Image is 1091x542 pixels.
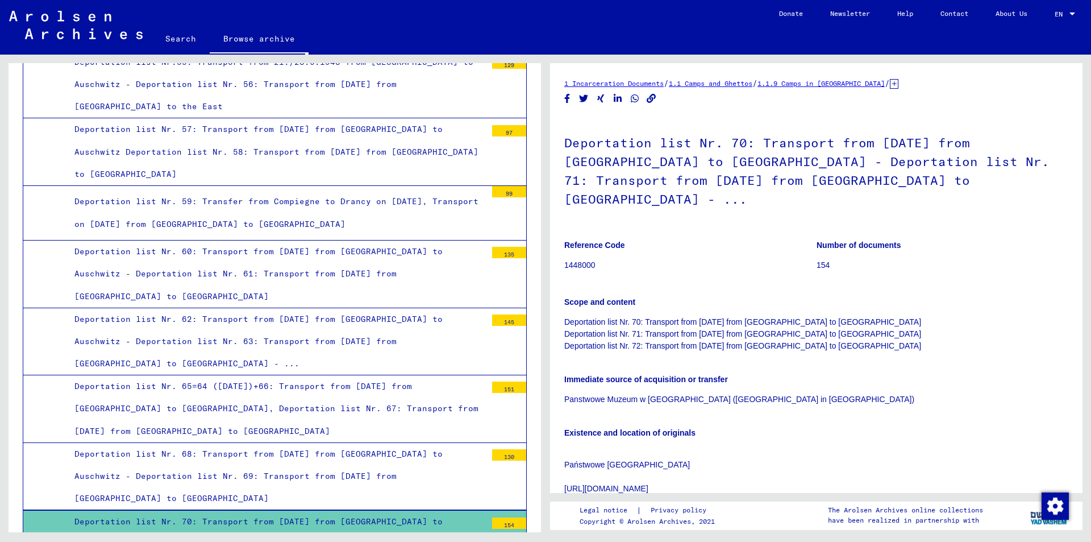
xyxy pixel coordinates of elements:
[629,92,641,106] button: Share on WhatsApp
[492,382,526,393] div: 151
[664,78,669,88] span: /
[669,79,752,88] a: 1.1 Camps and Ghettos
[646,92,657,106] button: Copy link
[66,443,486,510] div: Deportation list Nr. 68: Transport from [DATE] from [GEOGRAPHIC_DATA] to Auschwitz - Deportation ...
[564,394,1068,406] p: Panstwowe Muzeum w [GEOGRAPHIC_DATA] ([GEOGRAPHIC_DATA] in [GEOGRAPHIC_DATA])
[492,315,526,326] div: 145
[210,25,309,55] a: Browse archive
[564,259,816,271] p: 1448000
[817,241,901,250] b: Number of documents
[817,259,1068,271] p: 154
[828,505,983,515] p: The Arolsen Archives online collections
[580,516,720,527] p: Copyright © Arolsen Archives, 2021
[612,92,624,106] button: Share on LinkedIn
[564,375,728,384] b: Immediate source of acquisition or transfer
[152,25,210,52] a: Search
[1028,501,1071,529] img: yv_logo.png
[66,308,486,375] div: Deportation list Nr. 62: Transport from [DATE] from [GEOGRAPHIC_DATA] to Auschwitz - Deportation ...
[492,518,526,529] div: 154
[492,125,526,136] div: 97
[9,11,143,39] img: Arolsen_neg.svg
[564,447,1068,495] p: Państwowe [GEOGRAPHIC_DATA] [URL][DOMAIN_NAME]
[564,241,625,250] b: Reference Code
[561,92,573,106] button: Share on Facebook
[578,92,590,106] button: Share on Twitter
[580,504,636,516] a: Legal notice
[1055,10,1067,18] span: EN
[595,92,607,106] button: Share on Xing
[564,428,696,437] b: Existence and location of originals
[564,316,1068,352] p: Deportation list Nr. 70: Transport from [DATE] from [GEOGRAPHIC_DATA] to [GEOGRAPHIC_DATA] Deport...
[1042,493,1069,520] img: Change consent
[580,504,720,516] div: |
[564,117,1068,223] h1: Deportation list Nr. 70: Transport from [DATE] from [GEOGRAPHIC_DATA] to [GEOGRAPHIC_DATA] - Depo...
[752,78,757,88] span: /
[66,375,486,442] div: Deportation list Nr. 65=64 ([DATE])+66: Transport from [DATE] from [GEOGRAPHIC_DATA] to [GEOGRAPH...
[492,57,526,69] div: 129
[66,51,486,118] div: Deportation list Nr.55: Transport from 21./23.6.1943 from [GEOGRAPHIC_DATA] to Auschwitz - Deport...
[885,78,890,88] span: /
[66,241,486,308] div: Deportation list Nr. 60: Transport from [DATE] from [GEOGRAPHIC_DATA] to Auschwitz - Deportation ...
[642,504,720,516] a: Privacy policy
[66,191,486,235] div: Deportation list Nr. 59: Transfer from Compiegne to Drancy on [DATE], Transport on [DATE] from [G...
[564,79,664,88] a: 1 Incarceration Documents
[492,247,526,258] div: 135
[66,118,486,185] div: Deportation list Nr. 57: Transport from [DATE] from [GEOGRAPHIC_DATA] to Auschwitz Deportation li...
[757,79,885,88] a: 1.1.9 Camps in [GEOGRAPHIC_DATA]
[492,449,526,461] div: 130
[828,515,983,526] p: have been realized in partnership with
[492,186,526,197] div: 99
[564,297,635,307] b: Scope and content
[1041,492,1068,519] div: Change consent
